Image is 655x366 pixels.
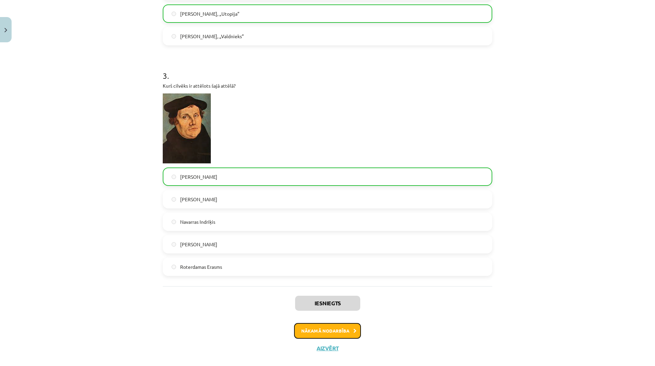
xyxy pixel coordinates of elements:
span: [PERSON_NAME], „Utopija” [180,10,239,17]
img: icon-close-lesson-0947bae3869378f0d4975bcd49f059093ad1ed9edebbc8119c70593378902aed.svg [4,28,7,32]
input: [PERSON_NAME] [172,197,176,202]
input: [PERSON_NAME] [172,242,176,247]
span: Roterdamas Erasms [180,263,222,270]
span: Navarras Indriķis [180,218,215,225]
input: Roterdamas Erasms [172,265,176,269]
h1: 3 . [163,59,492,80]
input: [PERSON_NAME], „Utopija” [172,12,176,16]
button: Iesniegts [295,296,360,311]
span: [PERSON_NAME], „Valdnieks” [180,33,244,40]
span: [PERSON_NAME] [180,241,217,248]
p: Kurš cilvēks ir attēlots šajā attēlā? [163,82,492,89]
button: Aizvērt [315,345,340,352]
span: [PERSON_NAME] [180,173,217,180]
input: [PERSON_NAME] [172,175,176,179]
button: Nākamā nodarbība [294,323,361,339]
span: [PERSON_NAME] [180,196,217,203]
input: Navarras Indriķis [172,220,176,224]
input: [PERSON_NAME], „Valdnieks” [172,34,176,39]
